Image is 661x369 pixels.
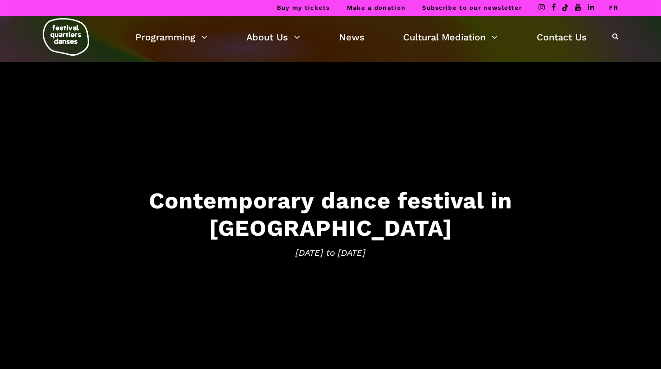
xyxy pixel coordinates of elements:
a: Make a donation [347,4,406,11]
a: News [339,29,365,45]
a: Contact Us [537,29,587,45]
a: About Us [246,29,300,45]
h3: Contemporary dance festival in [GEOGRAPHIC_DATA] [43,187,618,241]
a: Cultural Mediation [403,29,498,45]
img: logo-fqd-med [43,18,89,56]
a: Subscribe to our newsletter [422,4,522,11]
a: FR [609,4,618,11]
a: Programming [135,29,207,45]
span: [DATE] to [DATE] [43,246,618,260]
a: Buy my tickets [277,4,330,11]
